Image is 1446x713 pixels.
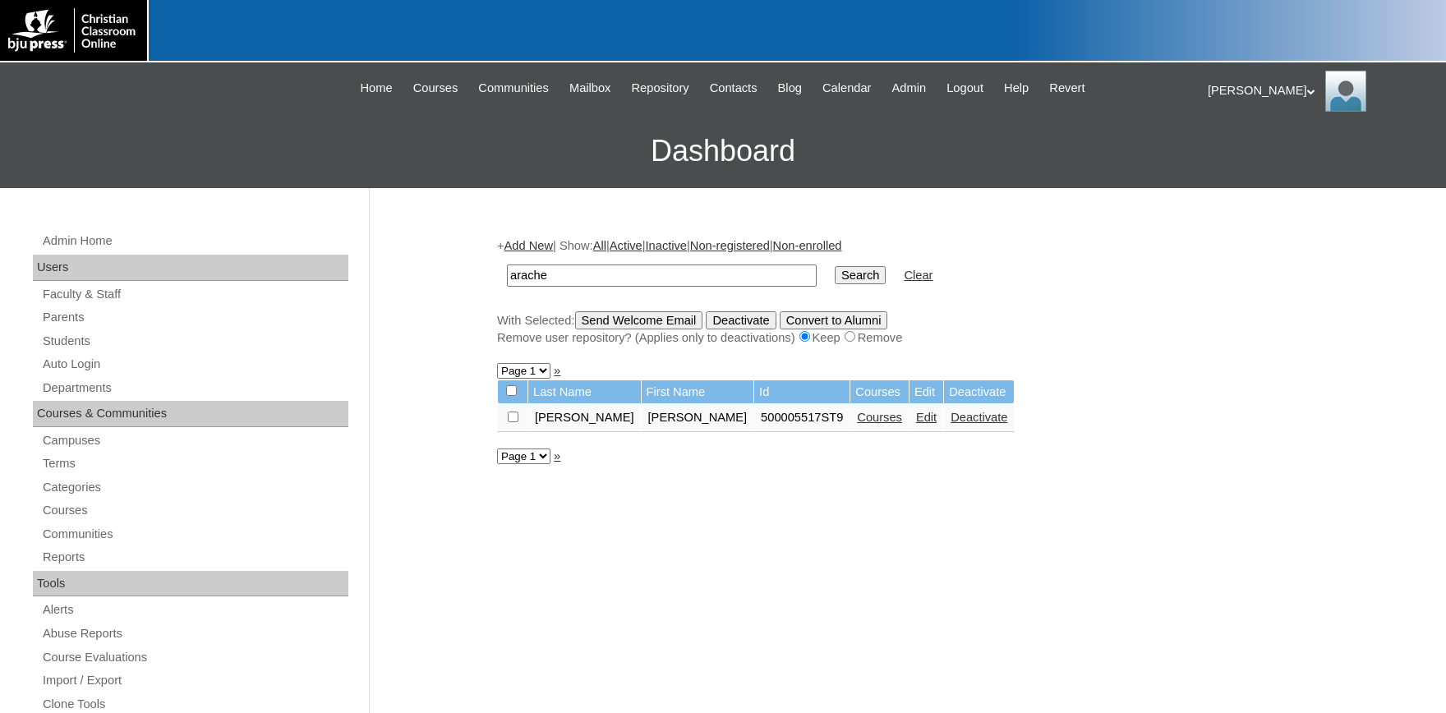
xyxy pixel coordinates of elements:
a: Admin Home [41,231,348,251]
span: Home [360,79,392,98]
td: Edit [910,380,943,404]
a: Contacts [702,79,766,98]
a: Edit [916,411,937,424]
a: Blog [770,79,810,98]
span: Admin [892,79,927,98]
a: All [593,239,606,252]
span: Repository [632,79,689,98]
a: Terms [41,453,348,474]
a: Admin [884,79,935,98]
div: + | Show: | | | | [497,237,1310,346]
img: Karen Lawton [1325,71,1366,112]
div: Tools [33,571,348,597]
a: Inactive [646,239,688,252]
div: [PERSON_NAME] [1208,71,1430,112]
a: Home [352,79,400,98]
a: Revert [1041,79,1093,98]
input: Convert to Alumni [780,311,888,329]
img: logo-white.png [8,8,139,53]
a: Alerts [41,600,348,620]
a: Mailbox [561,79,619,98]
a: Repository [624,79,698,98]
span: Blog [778,79,802,98]
td: Id [754,380,850,404]
a: Logout [938,79,992,98]
a: Add New [504,239,553,252]
a: Students [41,331,348,352]
a: Courses [41,500,348,521]
a: Auto Login [41,354,348,375]
span: Contacts [710,79,758,98]
td: Courses [850,380,909,404]
a: » [554,449,560,462]
td: [PERSON_NAME] [528,404,641,432]
a: Help [996,79,1037,98]
a: Campuses [41,430,348,451]
a: Clear [904,269,933,282]
h3: Dashboard [8,114,1438,188]
a: Active [610,239,642,252]
td: First Name [642,380,754,404]
input: Send Welcome Email [575,311,703,329]
td: Deactivate [944,380,1014,404]
a: Communities [41,524,348,545]
td: 500005517ST9 [754,404,850,432]
a: Communities [470,79,557,98]
input: Deactivate [706,311,776,329]
a: Deactivate [951,411,1007,424]
td: Last Name [528,380,641,404]
a: Departments [41,378,348,398]
a: Reports [41,547,348,568]
a: » [554,364,560,377]
a: Non-enrolled [773,239,842,252]
span: Logout [946,79,983,98]
span: Communities [478,79,549,98]
a: Parents [41,307,348,328]
div: With Selected: [497,311,1310,347]
span: Revert [1049,79,1084,98]
a: Courses [405,79,467,98]
a: Non-registered [690,239,770,252]
input: Search [835,266,886,284]
a: Faculty & Staff [41,284,348,305]
a: Import / Export [41,670,348,691]
a: Calendar [814,79,879,98]
span: Help [1004,79,1029,98]
span: Calendar [822,79,871,98]
div: Users [33,255,348,281]
a: Courses [857,411,902,424]
a: Abuse Reports [41,623,348,644]
div: Remove user repository? (Applies only to deactivations) Keep Remove [497,329,1310,347]
span: Mailbox [569,79,611,98]
a: Course Evaluations [41,647,348,668]
input: Search [507,264,817,287]
div: Courses & Communities [33,401,348,427]
a: Categories [41,477,348,498]
td: [PERSON_NAME] [642,404,754,432]
span: Courses [413,79,458,98]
